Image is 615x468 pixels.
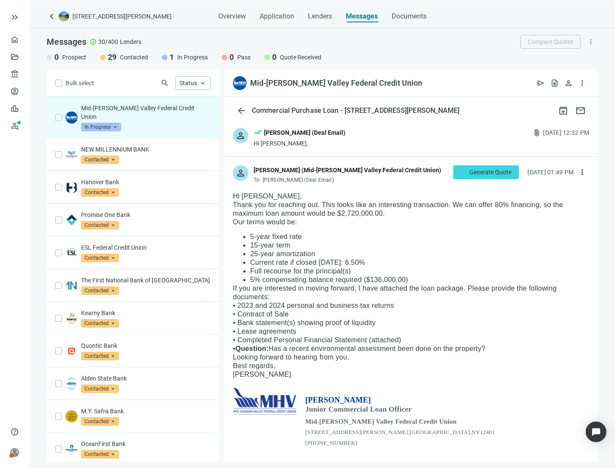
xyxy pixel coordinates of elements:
span: 30/400 [98,37,118,46]
span: Contacted [81,286,119,295]
button: arrow_back [233,102,250,119]
span: search [160,79,169,87]
p: ESL Federal Credit Union [81,243,210,252]
img: 485b220d-9334-4cd8-8bbb-dc98a7004dc4 [66,312,78,324]
span: keyboard_arrow_up [199,79,207,87]
span: person [235,130,246,141]
p: The First National Bank of [GEOGRAPHIC_DATA] [81,276,210,285]
div: Hi [PERSON_NAME], [254,139,345,148]
div: [PERSON_NAME] (Mid-[PERSON_NAME] Valley Federal Credit Union) [254,165,441,175]
span: Contacted [81,254,119,262]
span: request_quote [550,79,559,87]
img: 563dcf8c-120d-4ca5-b37b-3c2d43bc0f84 [66,112,78,124]
p: Promise One Bank [81,211,210,219]
span: Contacted [81,155,119,164]
span: 0 [54,52,59,62]
span: Contacted [81,417,119,426]
p: Quontic Bank [81,341,210,350]
span: Lenders [308,12,332,21]
div: Mid-[PERSON_NAME] Valley Federal Credit Union [250,78,422,88]
img: 5be5767b-4aed-4388-91a7-2d0d96412b29 [66,181,78,193]
img: 25c27443-546c-4a82-a383-5f6c26716530 [66,149,78,161]
span: more_vert [578,168,587,177]
div: To: [254,177,441,183]
button: mail [572,102,589,119]
img: 0d1e8392-ceba-4fa0-8e84-75dfeecf2932 [66,345,78,357]
img: baca1200-808b-4938-b481-bde5278181c1 [66,443,78,455]
span: In Progress [81,123,121,131]
p: Alden State Bank [81,374,210,383]
span: check_circle [90,38,97,45]
img: 54094a16-3971-4677-bfc6-83738ad80086 [66,410,78,422]
span: send [537,79,545,87]
span: Contacted [81,319,119,328]
span: Lenders [120,37,141,46]
span: Messages [346,12,378,20]
span: Bulk select [66,78,94,88]
button: archive [555,102,572,119]
span: 0 [272,52,276,62]
div: [DATE] 12:32 PM [543,128,589,137]
span: person [564,79,573,87]
span: account_balance [10,70,16,78]
span: [PERSON_NAME] (Deal Email) [263,177,334,183]
span: Contacted [81,188,119,197]
button: keyboard_double_arrow_right [9,12,20,22]
span: person [235,168,246,178]
span: Documents [392,12,427,21]
span: Messages [47,37,86,47]
span: 29 [108,52,116,62]
a: keyboard_arrow_left [47,11,57,22]
div: [PERSON_NAME] (Deal Email) [264,128,345,137]
img: deal-logo [59,11,69,22]
p: OceanFirst Bank [81,440,210,448]
p: NEW MILLENNIUM BANK [81,145,210,154]
span: In Progress [177,53,208,62]
div: [DATE] 01:49 PM [527,167,574,177]
span: more_vert [587,38,595,46]
button: Generate Quote [453,165,519,179]
span: Contacted [81,384,119,393]
img: 8383edaf-8815-42a2-b72f-540a665a07ad [66,279,78,291]
img: d74d82ad-1240-428e-9c2f-bfc9b47af83d [66,247,78,259]
span: Contacted [81,450,119,459]
p: Kearny Bank [81,309,210,317]
p: Hanover Bank [81,178,210,186]
span: help [10,428,19,436]
span: Prospect [62,53,86,62]
img: 837e6f20-7e8b-4d45-810b-459a7a5dba37 [66,214,78,226]
button: send [534,76,548,90]
div: Open Intercom Messenger [586,422,606,442]
span: Status [179,80,197,87]
button: more_vert [575,165,589,179]
button: person [562,76,575,90]
p: Mid-[PERSON_NAME] Valley Federal Credit Union [81,104,210,121]
div: Commercial Purchase Loan - [STREET_ADDRESS][PERSON_NAME] [250,106,461,115]
span: person [10,448,19,457]
span: Generate Quote [469,169,511,176]
button: more_vert [584,35,598,49]
span: 0 [229,52,234,62]
span: attach_file [533,128,541,137]
span: archive [558,105,568,116]
p: M.Y. Safra Bank [81,407,210,415]
img: c11fa8e8-d7b1-4e04-b735-c324e3156459 [66,378,78,390]
span: more_vert [578,79,587,87]
span: Contacted [120,53,148,62]
span: mail [575,105,586,116]
button: more_vert [575,76,589,90]
span: Quote Received [280,53,321,62]
span: Overview [218,12,246,21]
span: [STREET_ADDRESS][PERSON_NAME] [72,12,172,21]
span: Contacted [81,221,119,229]
span: arrow_back [236,105,247,116]
button: request_quote [548,76,562,90]
button: Compare Quotes [521,35,580,49]
span: done_all [254,128,262,139]
span: Pass [237,53,251,62]
span: Contacted [81,352,119,360]
span: 1 [169,52,174,62]
span: Application [260,12,294,21]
